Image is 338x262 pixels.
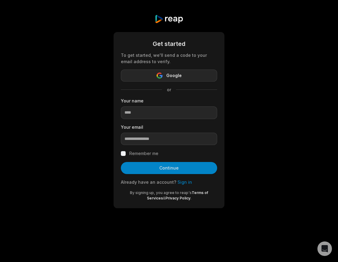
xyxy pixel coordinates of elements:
[121,39,217,48] div: Get started
[154,15,183,24] img: reap
[121,180,176,185] span: Already have an account?
[177,180,192,185] a: Sign in
[130,190,192,195] span: By signing up, you agree to reap's
[317,241,332,256] div: Open Intercom Messenger
[191,196,191,200] span: .
[163,196,165,200] span: &
[121,98,217,104] label: Your name
[165,196,191,200] a: Privacy Policy
[121,162,217,174] button: Continue
[162,86,176,93] span: or
[166,72,182,79] span: Google
[121,124,217,130] label: Your email
[121,52,217,65] div: To get started, we'll send a code to your email address to verify.
[129,150,158,157] label: Remember me
[121,70,217,82] button: Google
